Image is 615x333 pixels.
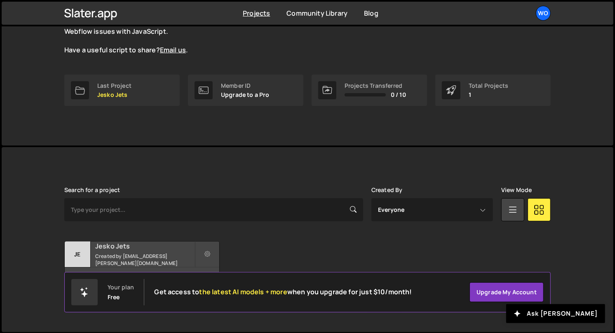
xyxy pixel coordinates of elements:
div: Your plan [108,284,134,291]
a: Last Project Jesko Jets [64,75,180,106]
p: Jesko Jets [97,91,131,98]
a: Upgrade my account [469,282,544,302]
p: 1 [469,91,508,98]
div: No pages have been added to this project [65,267,219,292]
label: Created By [371,187,403,193]
span: the latest AI models + more [200,287,287,296]
a: Blog [364,9,378,18]
small: Created by [EMAIL_ADDRESS][PERSON_NAME][DOMAIN_NAME] [95,253,195,267]
a: Projects [243,9,270,18]
div: Total Projects [469,82,508,89]
div: Je [65,242,91,267]
label: Search for a project [64,187,120,193]
h2: Get access to when you upgrade for just $10/month! [154,288,412,296]
a: Wo [536,6,551,21]
div: Member ID [221,82,270,89]
a: Community Library [286,9,347,18]
label: View Mode [501,187,532,193]
input: Type your project... [64,198,363,221]
div: Last Project [97,82,131,89]
p: The is live and growing. Explore the curated scripts to solve common Webflow issues with JavaScri... [64,18,361,55]
a: Email us [160,45,186,54]
a: Je Jesko Jets Created by [EMAIL_ADDRESS][PERSON_NAME][DOMAIN_NAME] No pages have been added to th... [64,241,220,293]
h2: Jesko Jets [95,242,195,251]
div: Projects Transferred [345,82,406,89]
span: 0 / 10 [391,91,406,98]
button: Ask [PERSON_NAME] [506,304,605,323]
p: Upgrade to a Pro [221,91,270,98]
div: Free [108,294,120,300]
